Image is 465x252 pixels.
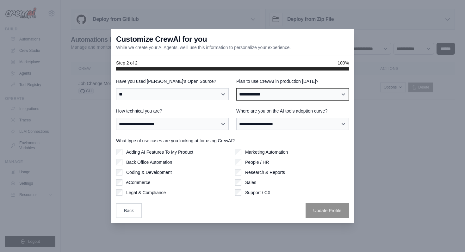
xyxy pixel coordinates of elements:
[116,34,207,44] h3: Customize CrewAI for you
[116,60,138,66] span: Step 2 of 2
[338,60,349,66] span: 100%
[245,169,285,175] label: Research & Reports
[236,78,349,84] label: Plan to use CrewAI in production [DATE]?
[245,189,270,196] label: Support / CX
[116,108,229,114] label: How technical you are?
[433,222,465,252] iframe: Chat Widget
[306,203,349,218] button: Update Profile
[236,108,349,114] label: Where are you on the AI tools adoption curve?
[126,189,166,196] label: Legal & Compliance
[245,149,288,155] label: Marketing Automation
[126,159,172,165] label: Back Office Automation
[116,78,229,84] label: Have you used [PERSON_NAME]'s Open Source?
[245,159,269,165] label: People / HR
[116,203,142,218] button: Back
[245,179,256,186] label: Sales
[116,138,349,144] label: What type of use cases are you looking at for using CrewAI?
[126,179,150,186] label: eCommerce
[126,149,193,155] label: Adding AI Features To My Product
[116,44,291,51] p: While we create your AI Agents, we'll use this information to personalize your experience.
[126,169,172,175] label: Coding & Development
